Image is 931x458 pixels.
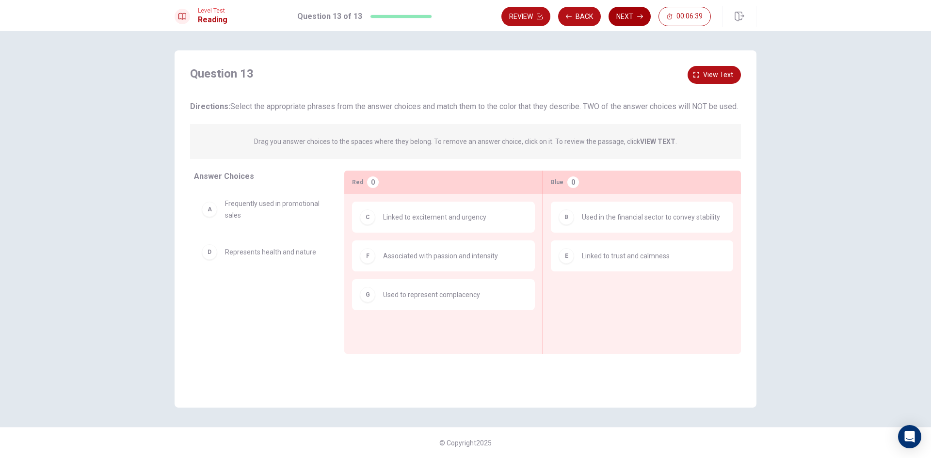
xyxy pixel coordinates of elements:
span: Used in the financial sector to convey stability [582,211,720,223]
p: Drag you answer choices to the spaces where they belong. To remove an answer choice, click on it.... [254,136,677,147]
span: Represents health and nature [225,246,316,258]
div: 0 [567,176,579,188]
span: Blue [551,176,563,188]
div: CLinked to excitement and urgency [352,202,535,233]
div: DRepresents health and nature [194,237,329,268]
h4: Question 13 [190,66,254,81]
span: Level Test [198,7,227,14]
span: 00:06:39 [676,13,703,20]
button: Review [501,7,550,26]
span: Frequently used in promotional sales [225,198,321,221]
div: FAssociated with passion and intensity [352,240,535,271]
div: Open Intercom Messenger [898,425,921,448]
span: © Copyright 2025 [439,439,492,447]
span: Associated with passion and intensity [383,250,498,262]
div: BUsed in the financial sector to convey stability [551,202,733,233]
span: Select the appropriate phrases from the answer choices and match them to the color that they desc... [190,102,738,111]
div: E [559,248,574,264]
div: 0 [367,176,379,188]
h1: Question 13 of 13 [297,11,362,22]
button: View text [688,66,741,84]
button: Next [609,7,651,26]
span: Linked to excitement and urgency [383,211,486,223]
strong: Directions: [190,102,230,111]
span: Answer Choices [194,172,254,181]
div: GUsed to represent complacency [352,279,535,310]
span: View text [703,69,733,81]
button: Back [558,7,601,26]
div: C [360,209,375,225]
div: ELinked to trust and calmness [551,240,733,271]
div: F [360,248,375,264]
span: Used to represent complacency [383,289,480,300]
div: G [360,287,375,302]
span: Red [352,176,363,188]
div: D [202,244,217,260]
div: A [202,202,217,217]
span: Linked to trust and calmness [582,250,670,262]
div: AFrequently used in promotional sales [194,190,329,229]
div: B [559,209,574,225]
button: 00:06:39 [658,7,711,26]
strong: VIEW TEXT [640,138,675,145]
h1: Reading [198,14,227,26]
